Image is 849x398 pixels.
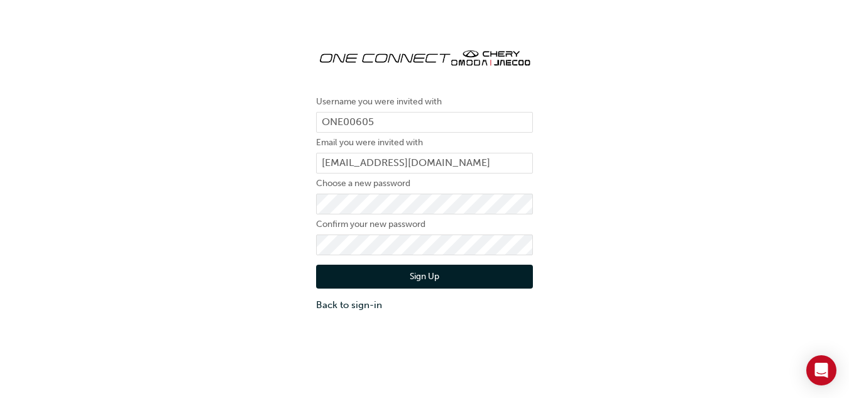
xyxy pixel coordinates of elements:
[316,176,533,191] label: Choose a new password
[316,112,533,133] input: Username
[316,298,533,312] a: Back to sign-in
[806,355,836,385] div: Open Intercom Messenger
[316,265,533,289] button: Sign Up
[316,38,533,75] img: oneconnect
[316,94,533,109] label: Username you were invited with
[316,135,533,150] label: Email you were invited with
[316,217,533,232] label: Confirm your new password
